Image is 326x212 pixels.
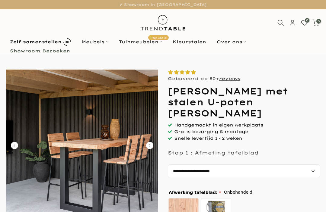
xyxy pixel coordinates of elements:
[168,86,320,119] h1: [PERSON_NAME] met stalen U-poten [PERSON_NAME]
[216,76,219,81] strong: +
[113,38,167,45] a: TuinmeubelenPopulair
[5,37,76,47] a: Zelf samenstellen
[168,164,320,178] select: autocomplete="off"
[10,40,62,44] b: Zelf samenstellen
[174,122,263,128] span: Handgemaakt in eigen werkplaats
[219,76,240,81] a: reviews
[211,38,251,45] a: Over ons
[224,189,252,196] span: Onbehandeld
[8,2,318,8] p: ✔ Showroom in [GEOGRAPHIC_DATA]
[168,76,240,81] p: Gebaseerd op 80
[168,150,259,156] p: Stap 1 : Afmeting tafelblad
[305,18,309,23] span: 0
[76,38,113,45] a: Meubels
[169,190,221,195] span: Afwerking tafelblad:
[174,129,248,134] span: Gratis bezorging & montage
[167,38,211,45] a: Kleurstalen
[5,47,75,55] a: Showroom Bezoeken
[146,142,153,149] button: Carousel Next Arrow
[148,35,169,40] span: Populair
[316,19,321,23] span: 0
[10,49,70,53] b: Showroom Bezoeken
[11,142,18,149] button: Carousel Back Arrow
[137,9,190,36] img: trend-table
[174,136,242,141] span: Snelle levertijd 1 - 2 weken
[1,181,31,211] iframe: toggle-frame
[301,20,308,26] a: 0
[312,20,319,26] a: 0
